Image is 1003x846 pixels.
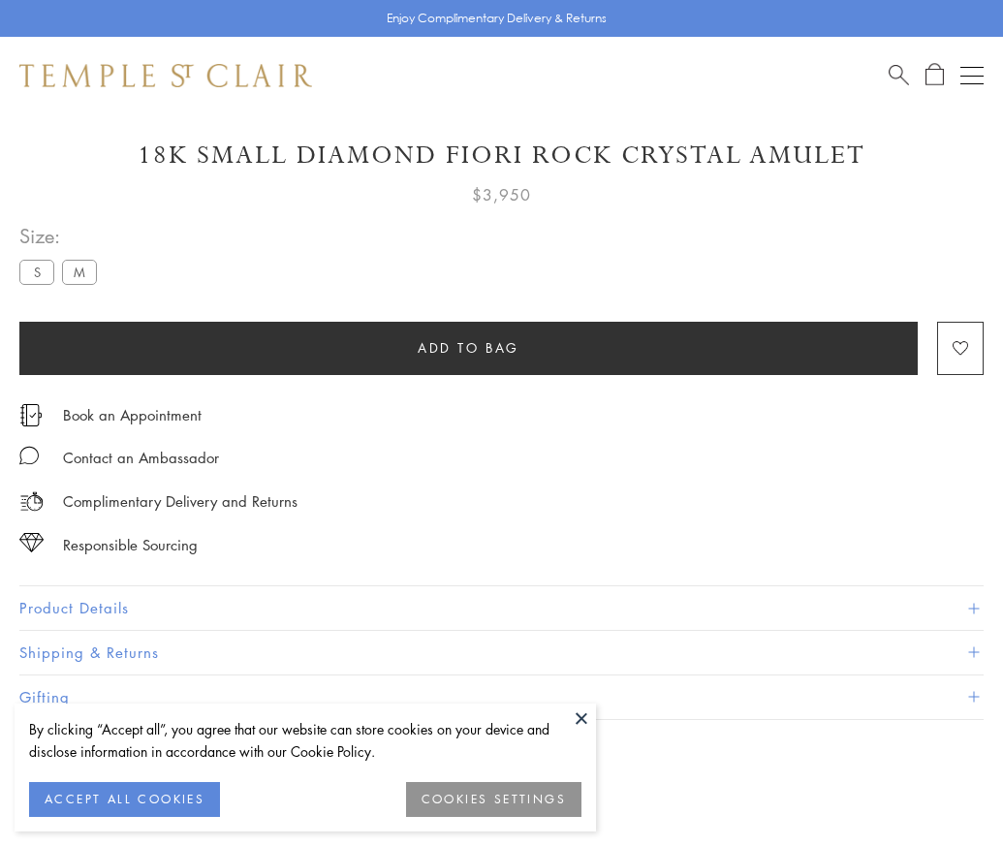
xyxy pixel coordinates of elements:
p: Enjoy Complimentary Delivery & Returns [387,9,607,28]
button: COOKIES SETTINGS [406,782,581,817]
label: M [62,260,97,284]
button: Open navigation [960,64,984,87]
img: icon_sourcing.svg [19,533,44,552]
span: $3,950 [472,182,531,207]
a: Open Shopping Bag [925,63,944,87]
button: Shipping & Returns [19,631,984,674]
img: icon_appointment.svg [19,404,43,426]
label: S [19,260,54,284]
img: icon_delivery.svg [19,489,44,514]
img: Temple St. Clair [19,64,312,87]
div: By clicking “Accept all”, you agree that our website can store cookies on your device and disclos... [29,718,581,763]
button: Gifting [19,675,984,719]
img: MessageIcon-01_2.svg [19,446,39,465]
a: Search [889,63,909,87]
p: Complimentary Delivery and Returns [63,489,298,514]
span: Size: [19,220,105,252]
div: Contact an Ambassador [63,446,219,470]
h1: 18K Small Diamond Fiori Rock Crystal Amulet [19,139,984,172]
button: ACCEPT ALL COOKIES [29,782,220,817]
button: Product Details [19,586,984,630]
a: Book an Appointment [63,404,202,425]
button: Add to bag [19,322,918,375]
span: Add to bag [418,337,519,359]
div: Responsible Sourcing [63,533,198,557]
